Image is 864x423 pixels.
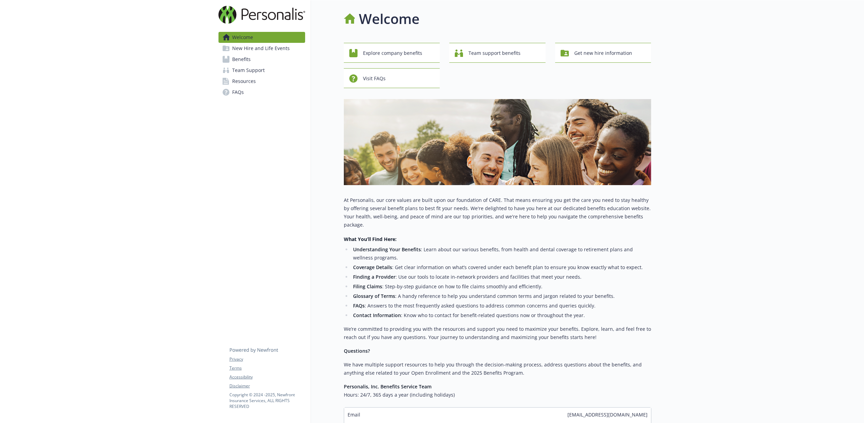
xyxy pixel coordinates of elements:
[555,43,651,63] button: Get new hire information
[232,43,290,54] span: New Hire and Life Events
[574,47,632,60] span: Get new hire information
[229,356,305,362] a: Privacy
[232,76,256,87] span: Resources
[229,392,305,409] p: Copyright © 2024 - 2025 , Newfront Insurance Services, ALL RIGHTS RESERVED
[344,325,651,341] p: We’re committed to providing you with the resources and support you need to maximize your benefit...
[567,411,648,418] span: [EMAIL_ADDRESS][DOMAIN_NAME]
[353,264,392,270] strong: Coverage Details
[229,374,305,380] a: Accessibility
[218,32,305,43] a: Welcome
[351,311,651,319] li: : Know who to contact for benefit-related questions now or throughout the year.
[353,302,365,309] strong: FAQs
[218,54,305,65] a: Benefits
[344,391,651,399] h6: Hours: 24/7, 365 days a year (including holidays)​
[351,245,651,262] li: : Learn about our various benefits, from health and dental coverage to retirement plans and welln...
[353,283,382,290] strong: Filing Claims
[353,293,395,299] strong: Glossary of Terms
[353,246,421,253] strong: Understanding Your Benefits
[353,274,396,280] strong: Finding a Provider
[344,383,431,390] strong: Personalis, Inc. Benefits Service Team
[344,68,440,88] button: Visit FAQs
[218,65,305,76] a: Team Support
[353,312,401,318] strong: Contact Information
[218,76,305,87] a: Resources
[351,292,651,300] li: : A handy reference to help you understand common terms and jargon related to your benefits.
[232,54,251,65] span: Benefits
[468,47,521,60] span: Team support benefits
[344,196,651,229] p: At Personalis, our core values are built upon our foundation of CARE. That means ensuring you get...
[351,302,651,310] li: : Answers to the most frequently asked questions to address common concerns and queries quickly.
[229,383,305,389] a: Disclaimer
[344,43,440,63] button: Explore company benefits
[351,263,651,271] li: : Get clear information on what’s covered under each benefit plan to ensure you know exactly what...
[344,361,651,377] p: We have multiple support resources to help you through the decision-making process, address quest...
[363,72,386,85] span: Visit FAQs
[449,43,546,63] button: Team support benefits
[351,273,651,281] li: : Use our tools to locate in-network providers and facilities that meet your needs.
[344,236,397,242] strong: What You’ll Find Here:
[344,348,370,354] strong: Questions?
[348,411,360,418] span: Email
[218,87,305,98] a: FAQs
[363,47,422,60] span: Explore company benefits
[218,43,305,54] a: New Hire and Life Events
[229,365,305,371] a: Terms
[344,99,651,185] img: overview page banner
[359,9,420,29] h1: Welcome
[232,87,244,98] span: FAQs
[232,32,253,43] span: Welcome
[351,282,651,291] li: : Step-by-step guidance on how to file claims smoothly and efficiently.
[232,65,265,76] span: Team Support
